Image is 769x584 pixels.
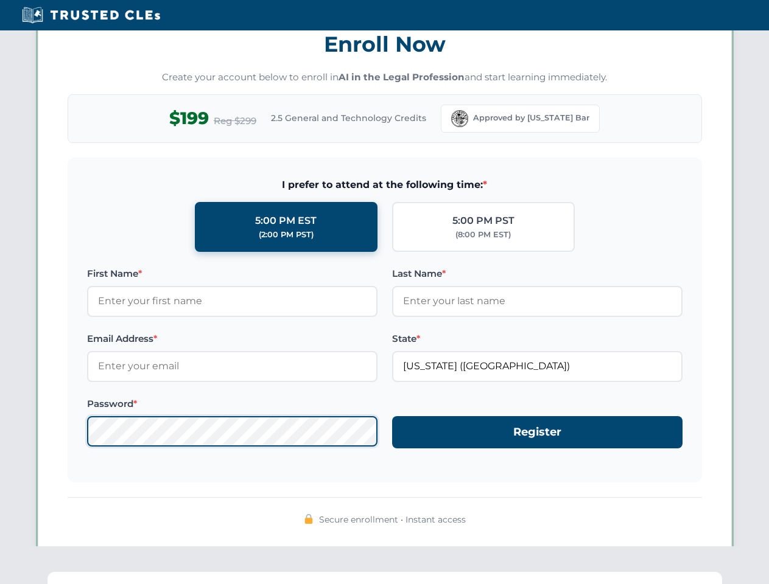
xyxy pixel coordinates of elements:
[392,416,683,448] button: Register
[214,114,256,128] span: Reg $299
[68,71,702,85] p: Create your account below to enroll in and start learning immediately.
[87,266,377,281] label: First Name
[68,25,702,63] h3: Enroll Now
[259,229,314,241] div: (2:00 PM PST)
[392,332,683,346] label: State
[473,112,589,124] span: Approved by [US_STATE] Bar
[87,177,683,193] span: I prefer to attend at the following time:
[87,286,377,316] input: Enter your first name
[304,514,314,524] img: 🔒
[392,266,683,281] label: Last Name
[87,351,377,381] input: Enter your email
[87,397,377,411] label: Password
[339,71,465,83] strong: AI in the Legal Profession
[255,213,317,229] div: 5:00 PM EST
[451,110,468,127] img: Florida Bar
[452,213,514,229] div: 5:00 PM PST
[271,111,426,125] span: 2.5 General and Technology Credits
[169,105,209,132] span: $199
[455,229,511,241] div: (8:00 PM EST)
[319,513,466,526] span: Secure enrollment • Instant access
[392,351,683,381] input: Florida (FL)
[87,332,377,346] label: Email Address
[18,6,164,24] img: Trusted CLEs
[392,286,683,316] input: Enter your last name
